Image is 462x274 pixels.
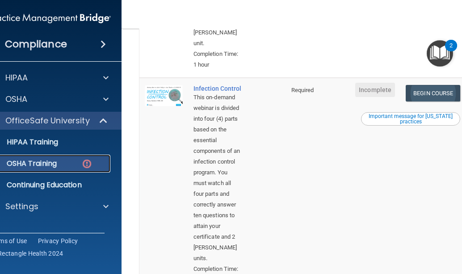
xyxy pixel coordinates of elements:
a: Privacy Policy [38,236,78,245]
h4: Compliance [5,38,67,51]
p: OSHA [5,94,28,105]
p: HIPAA [5,72,28,83]
button: Open Resource Center, 2 new notifications [427,40,453,67]
div: Important message for [US_STATE] practices [362,114,459,124]
span: Required [291,87,314,93]
div: Completion Time: 1 hour [193,49,241,70]
img: danger-circle.6113f641.png [81,158,92,169]
a: Begin Course [406,85,460,101]
button: Read this if you are a dental practitioner in the state of CA [361,112,460,126]
iframe: Drift Widget Chat Controller [307,211,451,246]
a: Infection Control [193,85,241,92]
p: OfficeSafe University [5,115,90,126]
p: Settings [5,201,38,212]
div: This on-demand webinar is divided into four (4) parts based on the essential components of an inf... [193,92,241,264]
div: 2 [449,46,453,57]
span: Incomplete [355,83,395,97]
